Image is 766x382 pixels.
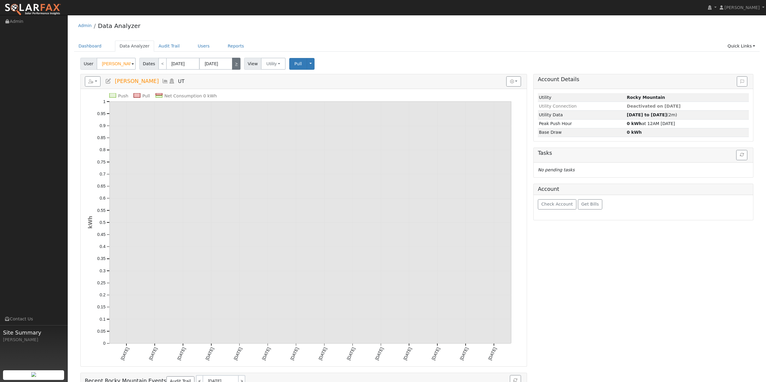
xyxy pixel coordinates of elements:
text: 0.45 [97,232,106,237]
text: [DATE] [431,347,441,361]
span: UT [178,78,185,84]
a: Users [193,41,214,52]
text: Net Consumption 0 kWh [164,94,217,99]
a: Edit User (34995) [105,78,112,84]
text: 1 [103,99,106,104]
span: [PERSON_NAME] [724,5,760,10]
a: Admin [78,23,92,28]
a: > [232,58,240,70]
text: [DATE] [487,347,498,361]
span: Pull [294,61,302,66]
a: Quick Links [723,41,760,52]
h5: Account Details [538,76,749,83]
span: Deactivated on [DATE] [627,104,681,108]
a: Data Analyzer [115,41,154,52]
span: Get Bills [581,202,599,206]
input: Select a User [97,58,136,70]
a: < [158,58,167,70]
text: Pull [142,94,150,99]
td: Utility [538,93,626,102]
strong: 0 kWh [627,130,642,135]
text: [DATE] [318,347,328,361]
td: Utility Data [538,111,626,119]
span: (2m) [627,112,677,117]
text: [DATE] [120,347,130,361]
text: [DATE] [374,347,384,361]
text: Push [118,94,128,99]
img: SolarFax [5,3,61,16]
text: 0.15 [97,305,106,310]
text: [DATE] [289,347,299,361]
text: 0.7 [100,172,106,176]
a: Audit Trail [154,41,184,52]
a: Data Analyzer [98,22,140,29]
td: at 12AM [DATE] [626,119,749,128]
text: 0.75 [97,160,106,164]
text: [DATE] [148,347,158,361]
span: Dates [139,58,159,70]
text: 0.65 [97,184,106,188]
strong: [DATE] to [DATE] [627,112,667,117]
text: 0 [103,341,106,346]
td: Base Draw [538,128,626,137]
button: Get Bills [578,199,602,209]
span: Utility Connection [539,104,577,108]
text: [DATE] [402,347,413,361]
a: Dashboard [74,41,106,52]
strong: ID: 1464, authorized: 08/07/25 [627,95,665,100]
text: 0.6 [100,196,106,201]
text: 0.9 [100,123,106,128]
text: 0.3 [100,268,106,273]
div: [PERSON_NAME] [3,337,64,343]
text: 0.5 [100,220,106,225]
button: Utility [261,58,286,70]
a: Multi-Series Graph [162,78,169,84]
text: 0.95 [97,111,106,116]
text: 0.2 [100,292,106,297]
button: Issue History [737,76,747,87]
button: Check Account [538,199,576,209]
a: Login As (last 08/08/2025 8:31:53 AM) [169,78,175,84]
strong: 0 kWh [627,121,642,126]
h5: Account [538,186,559,192]
text: 0.55 [97,208,106,213]
a: Reports [223,41,249,52]
text: 0.4 [100,244,106,249]
img: retrieve [31,372,36,377]
text: 0.25 [97,280,106,285]
button: Pull [289,58,307,70]
span: [PERSON_NAME] [115,78,159,84]
td: Peak Push Hour [538,119,626,128]
text: [DATE] [261,347,271,361]
text: 0.35 [97,256,106,261]
text: [DATE] [459,347,469,361]
text: 0.85 [97,135,106,140]
text: [DATE] [204,347,215,361]
text: 0.1 [100,317,106,322]
text: [DATE] [176,347,187,361]
span: View [244,58,261,70]
span: Check Account [541,202,573,206]
span: User [80,58,97,70]
span: Site Summary [3,329,64,337]
button: Refresh [736,150,747,160]
text: 0.05 [97,329,106,334]
text: kWh [87,216,93,229]
h5: Tasks [538,150,749,156]
i: No pending tasks [538,167,575,172]
text: [DATE] [233,347,243,361]
text: [DATE] [346,347,356,361]
text: 0.8 [100,148,106,152]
